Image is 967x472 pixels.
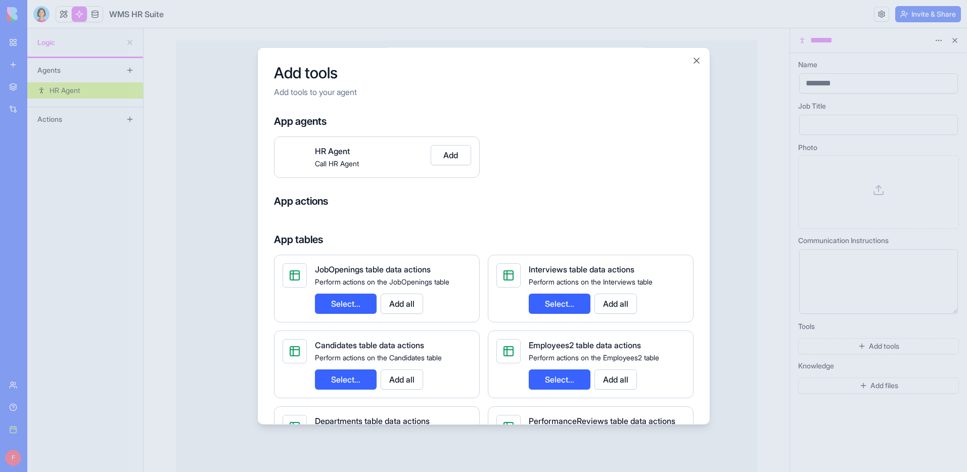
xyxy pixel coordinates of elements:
[315,264,431,274] span: JobOpenings table data actions
[315,294,377,314] button: Select...
[274,86,694,98] p: Add tools to your agent
[594,369,637,390] button: Add all
[274,114,694,128] h4: App agents
[381,294,423,314] button: Add all
[529,277,653,286] span: Perform actions on the Interviews table
[529,294,590,314] button: Select...
[594,294,637,314] button: Add all
[274,194,694,208] h4: App actions
[315,340,424,350] span: Candidates table data actions
[381,369,423,390] button: Add all
[315,416,430,426] span: Departments table data actions
[529,340,641,350] span: Employees2 table data actions
[315,146,350,156] span: HR Agent
[315,159,359,168] span: Call HR Agent
[529,264,634,274] span: Interviews table data actions
[529,416,675,426] span: PerformanceReviews table data actions
[315,353,442,362] span: Perform actions on the Candidates table
[274,232,694,247] h4: App tables
[529,353,659,362] span: Perform actions on the Employees2 table
[431,145,471,165] button: Add
[274,64,694,82] h2: Add tools
[315,369,377,390] button: Select...
[315,277,449,286] span: Perform actions on the JobOpenings table
[529,369,590,390] button: Select...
